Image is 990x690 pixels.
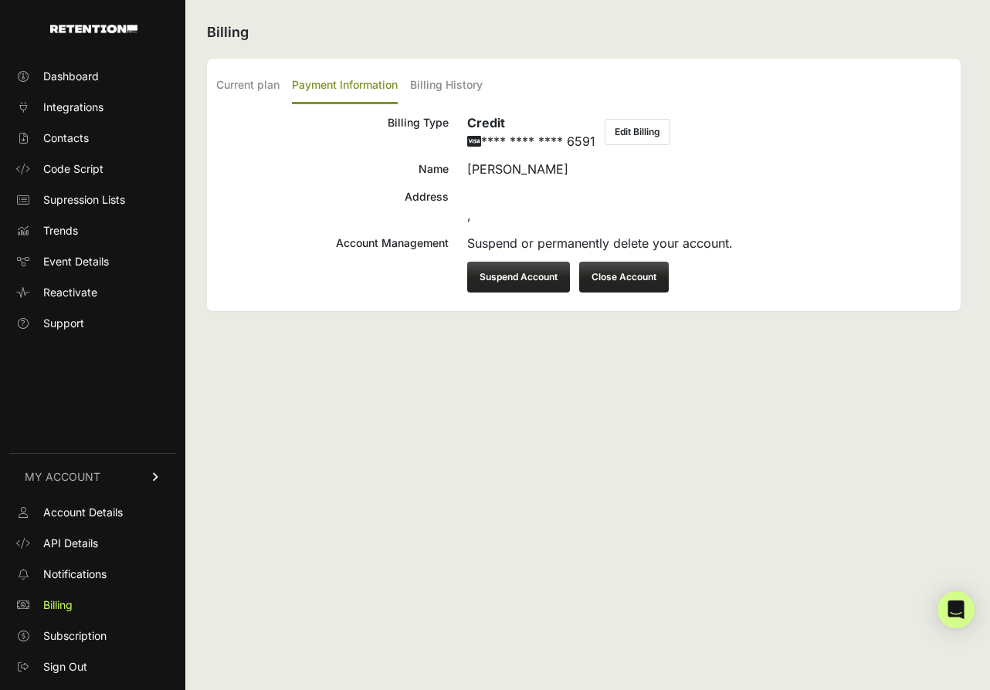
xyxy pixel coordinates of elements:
[216,113,449,151] div: Billing Type
[579,262,669,293] button: Close Account
[467,262,570,293] button: Suspend Account
[43,567,107,582] span: Notifications
[43,597,73,613] span: Billing
[9,453,176,500] a: MY ACCOUNT
[50,25,137,33] img: Retention.com
[605,119,670,145] button: Edit Billing
[467,188,951,225] div: ,
[9,500,176,525] a: Account Details
[9,218,176,243] a: Trends
[9,95,176,120] a: Integrations
[9,157,176,181] a: Code Script
[43,161,103,177] span: Code Script
[43,130,89,146] span: Contacts
[9,249,176,274] a: Event Details
[43,254,109,269] span: Event Details
[43,505,123,520] span: Account Details
[43,223,78,238] span: Trends
[216,68,280,104] label: Current plan
[43,192,125,208] span: Supression Lists
[410,68,483,104] label: Billing History
[216,188,449,225] div: Address
[43,536,98,551] span: API Details
[9,654,176,679] a: Sign Out
[43,69,99,84] span: Dashboard
[43,316,84,331] span: Support
[43,285,97,300] span: Reactivate
[9,562,176,587] a: Notifications
[467,160,951,178] div: [PERSON_NAME]
[9,126,176,151] a: Contacts
[467,113,595,132] h6: Credit
[9,64,176,89] a: Dashboard
[207,22,961,43] h2: Billing
[9,531,176,556] a: API Details
[25,469,100,485] span: MY ACCOUNT
[9,188,176,212] a: Supression Lists
[216,160,449,178] div: Name
[9,280,176,305] a: Reactivate
[9,311,176,336] a: Support
[292,68,398,104] label: Payment Information
[43,628,107,644] span: Subscription
[43,100,103,115] span: Integrations
[43,659,87,675] span: Sign Out
[216,234,449,293] div: Account Management
[937,591,975,628] div: Open Intercom Messenger
[9,593,176,617] a: Billing
[9,624,176,648] a: Subscription
[467,234,951,293] div: Suspend or permanently delete your account.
